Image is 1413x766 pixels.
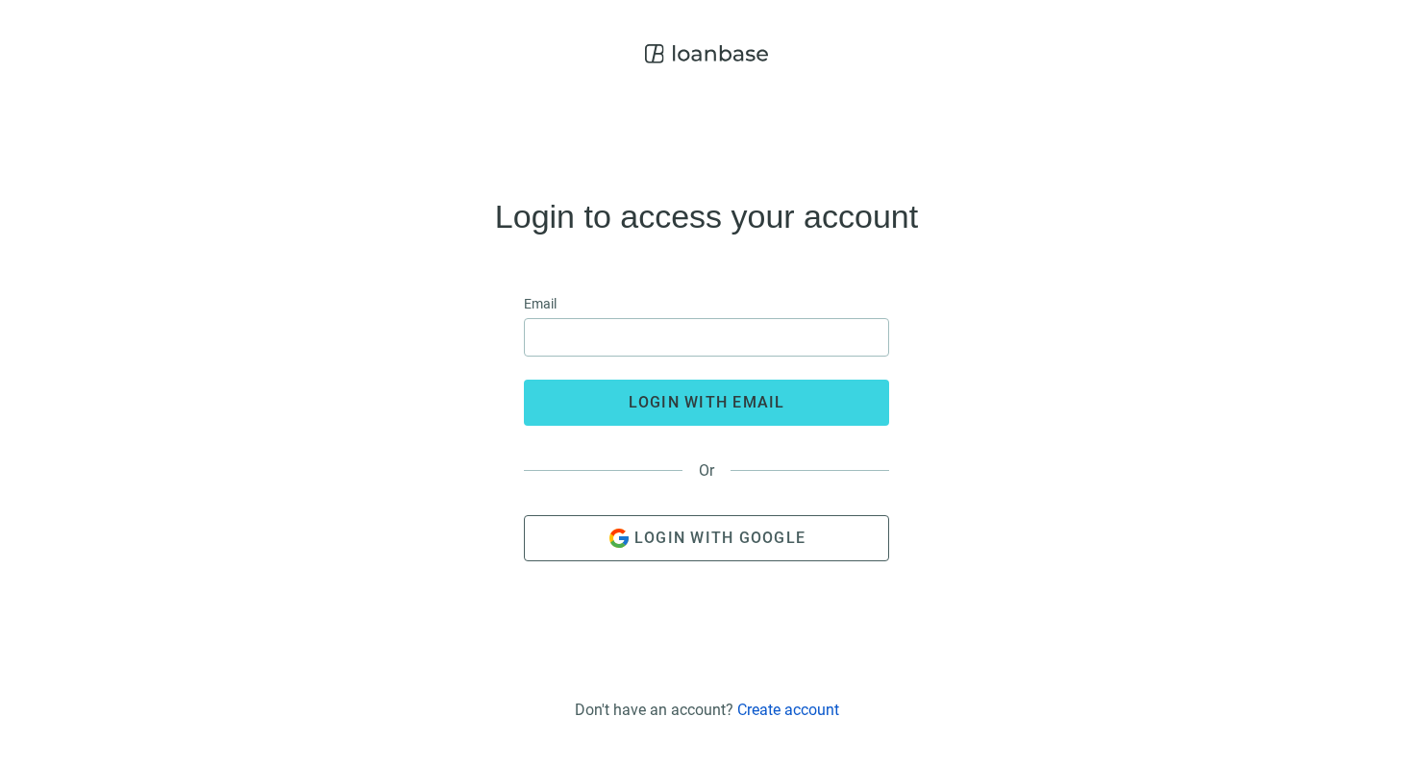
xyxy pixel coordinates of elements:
[629,393,785,411] span: login with email
[634,529,806,547] span: Login with Google
[495,201,918,232] h4: Login to access your account
[575,701,839,719] div: Don't have an account?
[682,461,731,480] span: Or
[524,515,889,561] button: Login with Google
[524,380,889,426] button: login with email
[737,701,839,719] a: Create account
[524,293,557,314] span: Email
